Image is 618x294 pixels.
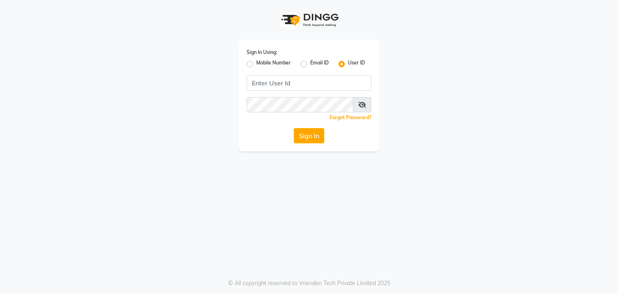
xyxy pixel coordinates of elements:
[294,128,324,143] button: Sign In
[330,114,371,120] a: Forgot Password?
[310,59,329,69] label: Email ID
[247,97,353,112] input: Username
[256,59,291,69] label: Mobile Number
[348,59,365,69] label: User ID
[247,49,277,56] label: Sign In Using:
[247,75,371,91] input: Username
[277,8,341,32] img: logo1.svg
